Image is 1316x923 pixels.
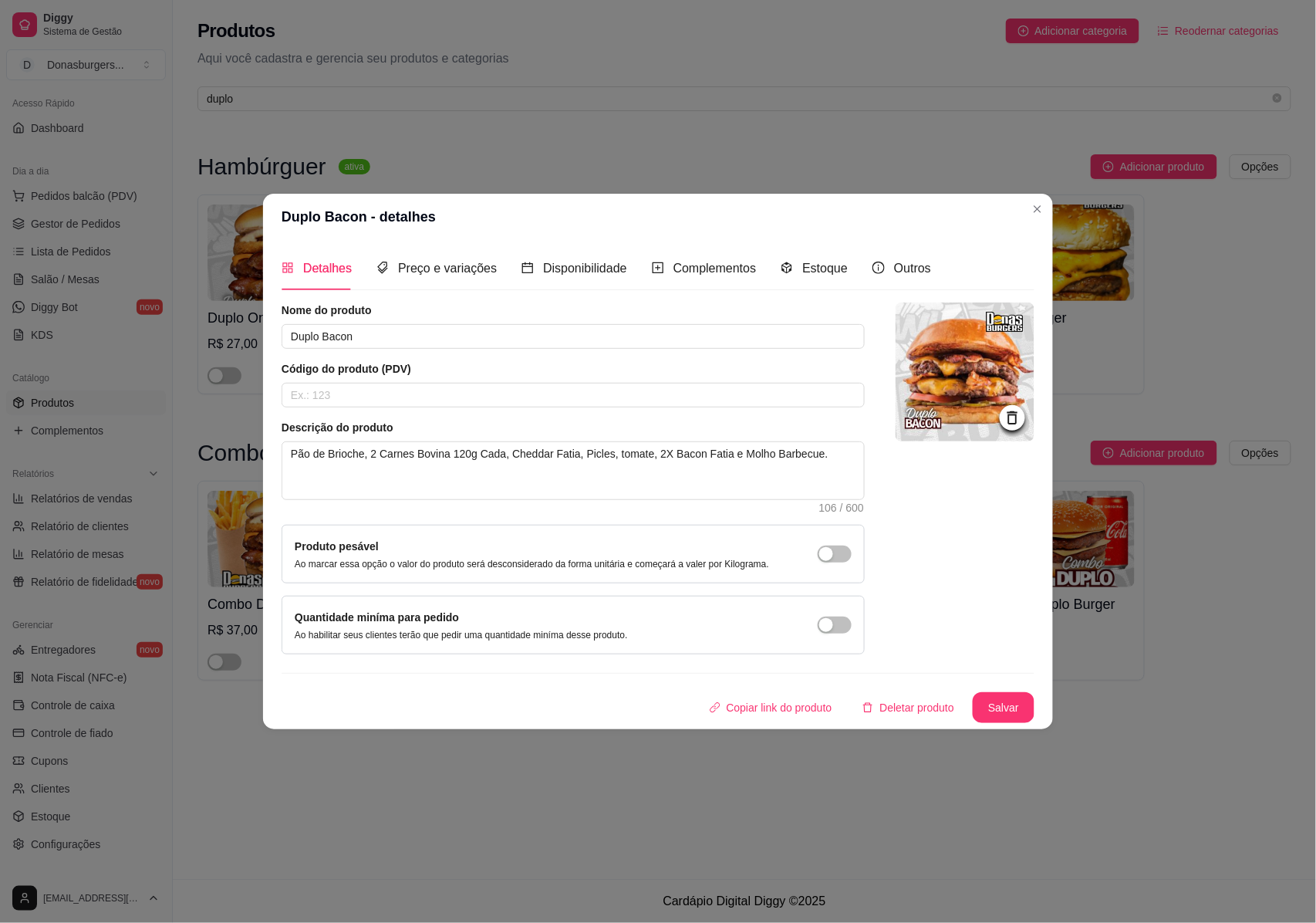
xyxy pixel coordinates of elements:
[652,262,664,274] span: plus-square
[850,692,967,723] button: deleteDeletar produto
[872,262,885,274] span: info-circle
[521,262,534,274] span: calendar
[282,420,865,435] article: Descrição do produto
[781,262,793,274] span: code-sandbox
[697,692,845,723] button: Copiar link do produto
[295,540,379,553] label: Produto pesável
[896,303,1034,441] img: logo da loja
[295,611,459,624] label: Quantidade miníma para pedido
[282,324,865,349] input: Ex.: Hamburguer de costela
[263,194,1053,240] header: Duplo Bacon - detalhes
[973,692,1034,723] button: Salvar
[282,442,864,499] textarea: Pão de Brioche, 2 Carnes Bovina 120g Cada, Cheddar Fatia, Picles, tomate, 2X Bacon Fatia e Molho ...
[282,303,865,318] article: Nome do produto
[1025,197,1050,221] button: Close
[862,702,873,713] span: delete
[303,262,352,275] span: Detalhes
[802,262,848,275] span: Estoque
[295,558,769,570] p: Ao marcar essa opção o valor do produto será desconsiderado da forma unitária e começará a valer ...
[894,262,931,275] span: Outros
[398,262,497,275] span: Preço e variações
[282,383,865,407] input: Ex.: 123
[295,629,628,641] p: Ao habilitar seus clientes terão que pedir uma quantidade miníma desse produto.
[673,262,757,275] span: Complementos
[543,262,627,275] span: Disponibilidade
[376,262,389,274] span: tags
[282,262,294,274] span: appstore
[282,361,865,377] article: Código do produto (PDV)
